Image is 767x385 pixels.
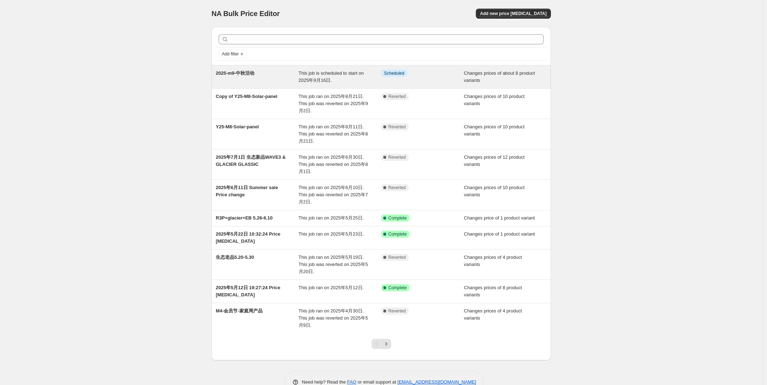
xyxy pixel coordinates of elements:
span: This job ran on 2025年6月10日. This job was reverted on 2025年7月2日. [299,185,368,204]
span: 生态老品5.20-5.30 [216,255,254,260]
span: Reverted [388,308,406,314]
span: Reverted [388,255,406,260]
span: Scheduled [384,70,404,76]
span: Changes prices of 8 product variants [464,285,522,297]
a: FAQ [347,379,357,385]
span: This job ran on 2025年4月30日. This job was reverted on 2025年5月9日. [299,308,368,328]
span: Changes prices of 12 product variants [464,154,525,167]
span: Changes prices of 10 product variants [464,124,525,137]
span: This job is scheduled to start on 2025年9月16日. [299,70,364,83]
span: Changes prices of about 8 product variants [464,70,535,83]
span: This job ran on 2025年8月11日. This job was reverted on 2025年8月21日. [299,124,368,144]
span: Changes prices of 4 product variants [464,308,522,321]
span: This job ran on 2025年6月30日. This job was reverted on 2025年8月1日. [299,154,368,174]
span: Changes prices of 10 product variants [464,94,525,106]
span: Copy of Y25-M8-Solar-panel [216,94,277,99]
span: Need help? Read the [302,379,347,385]
span: This job ran on 2025年5月12日. [299,285,364,290]
span: Add filter [222,51,239,57]
span: Changes price of 1 product variant [464,215,535,221]
span: Changes prices of 10 product variants [464,185,525,197]
span: Reverted [388,154,406,160]
span: This job ran on 2025年5月23日. [299,231,364,237]
span: Y25-M8-Solar-panel [216,124,259,129]
button: Add new price [MEDICAL_DATA] [476,9,551,19]
span: R3P+glacier+EB 5.26-6.10 [216,215,273,221]
span: This job ran on 2025年8月21日. This job was reverted on 2025年9月2日. [299,94,368,113]
nav: Pagination [372,339,391,349]
span: Changes price of 1 product variant [464,231,535,237]
span: Reverted [388,185,406,191]
span: Changes prices of 4 product variants [464,255,522,267]
span: 2025年6月11日 Summer sale Price change [216,185,278,197]
button: Next [381,339,391,349]
span: 2025年5月22日 10:32:24 Price [MEDICAL_DATA] [216,231,280,244]
span: This job ran on 2025年5月25日. [299,215,364,221]
span: Add new price [MEDICAL_DATA] [480,11,547,16]
button: Add filter [219,50,247,58]
span: Reverted [388,124,406,130]
span: This job ran on 2025年5月19日. This job was reverted on 2025年5月20日. [299,255,368,274]
span: 2025-m9-中秋活动 [216,70,254,76]
span: NA Bulk Price Editor [211,10,280,18]
span: 2025年5月12日 19:27:24 Price [MEDICAL_DATA] [216,285,280,297]
a: [EMAIL_ADDRESS][DOMAIN_NAME] [398,379,476,385]
span: Complete [388,285,407,291]
span: M4-会员节-家庭周产品 [216,308,263,314]
span: Complete [388,231,407,237]
span: 2025年7月1日 生态新品WAVE3 & GLACIER GLASSIC [216,154,286,167]
span: Complete [388,215,407,221]
span: or email support at [357,379,398,385]
span: Reverted [388,94,406,99]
